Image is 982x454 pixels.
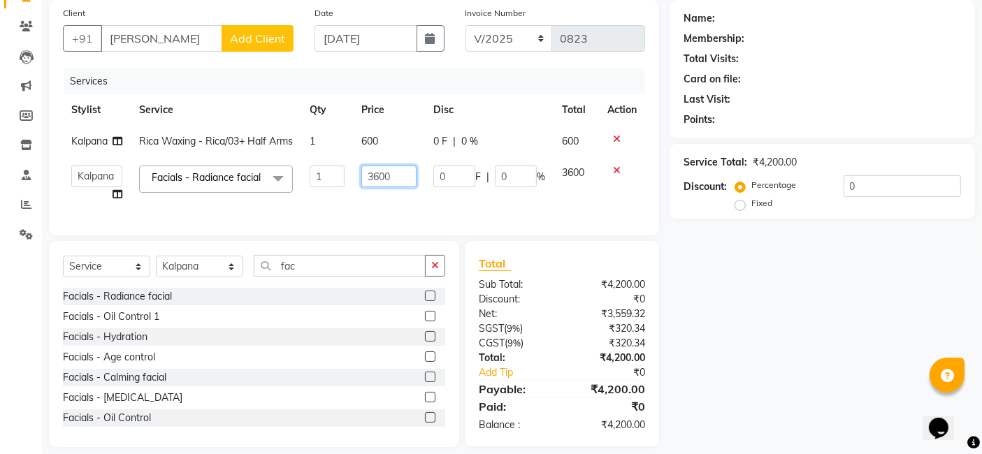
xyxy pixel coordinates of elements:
[152,171,261,184] span: Facials - Radiance facial
[562,135,579,147] span: 600
[63,7,85,20] label: Client
[684,11,715,26] div: Name:
[562,336,656,351] div: ₹320.34
[254,255,426,277] input: Search or Scan
[753,155,797,170] div: ₹4,200.00
[64,68,656,94] div: Services
[468,381,562,397] div: Payable:
[507,337,521,349] span: 9%
[261,171,267,184] a: x
[310,135,315,147] span: 1
[562,351,656,365] div: ₹4,200.00
[222,25,294,52] button: Add Client
[63,350,155,365] div: Facials - Age control
[684,72,741,87] div: Card on file:
[468,351,562,365] div: Total:
[562,381,656,397] div: ₹4,200.00
[562,321,656,336] div: ₹320.34
[507,323,520,334] span: 9%
[684,112,715,127] div: Points:
[923,398,968,440] iframe: chat widget
[468,321,562,336] div: ( )
[537,170,545,184] span: %
[475,170,481,184] span: F
[453,134,456,149] span: |
[468,336,562,351] div: ( )
[63,309,159,324] div: Facials - Oil Control 1
[468,277,562,292] div: Sub Total:
[479,337,505,349] span: CGST
[71,135,108,147] span: Kalpana
[465,7,526,20] label: Invoice Number
[562,166,584,179] span: 3600
[468,418,562,432] div: Balance :
[63,370,166,385] div: Facials - Calming facial
[315,7,333,20] label: Date
[599,94,645,126] th: Action
[468,365,577,380] a: Add Tip
[562,292,656,307] div: ₹0
[751,197,772,210] label: Fixed
[425,94,554,126] th: Disc
[684,31,744,46] div: Membership:
[751,179,796,191] label: Percentage
[301,94,353,126] th: Qty
[433,134,447,149] span: 0 F
[684,92,730,107] div: Last Visit:
[63,390,182,405] div: Facials - [MEDICAL_DATA]
[562,277,656,292] div: ₹4,200.00
[139,135,293,147] span: Rica Waxing - Rica/03+ Half Arms
[131,94,301,126] th: Service
[63,411,151,425] div: Facials - Oil Control
[479,322,504,335] span: SGST
[486,170,489,184] span: |
[554,94,599,126] th: Total
[63,330,147,344] div: Facials - Hydration
[63,94,131,126] th: Stylist
[468,292,562,307] div: Discount:
[562,307,656,321] div: ₹3,559.32
[101,25,222,52] input: Search by Name/Mobile/Email/Code
[63,289,172,304] div: Facials - Radiance facial
[684,52,739,66] div: Total Visits:
[461,134,478,149] span: 0 %
[562,398,656,415] div: ₹0
[468,307,562,321] div: Net:
[562,418,656,432] div: ₹4,200.00
[468,398,562,415] div: Paid:
[479,256,511,271] span: Total
[353,94,425,126] th: Price
[230,31,285,45] span: Add Client
[684,180,727,194] div: Discount:
[578,365,656,380] div: ₹0
[684,155,747,170] div: Service Total:
[63,25,102,52] button: +91
[361,135,378,147] span: 600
